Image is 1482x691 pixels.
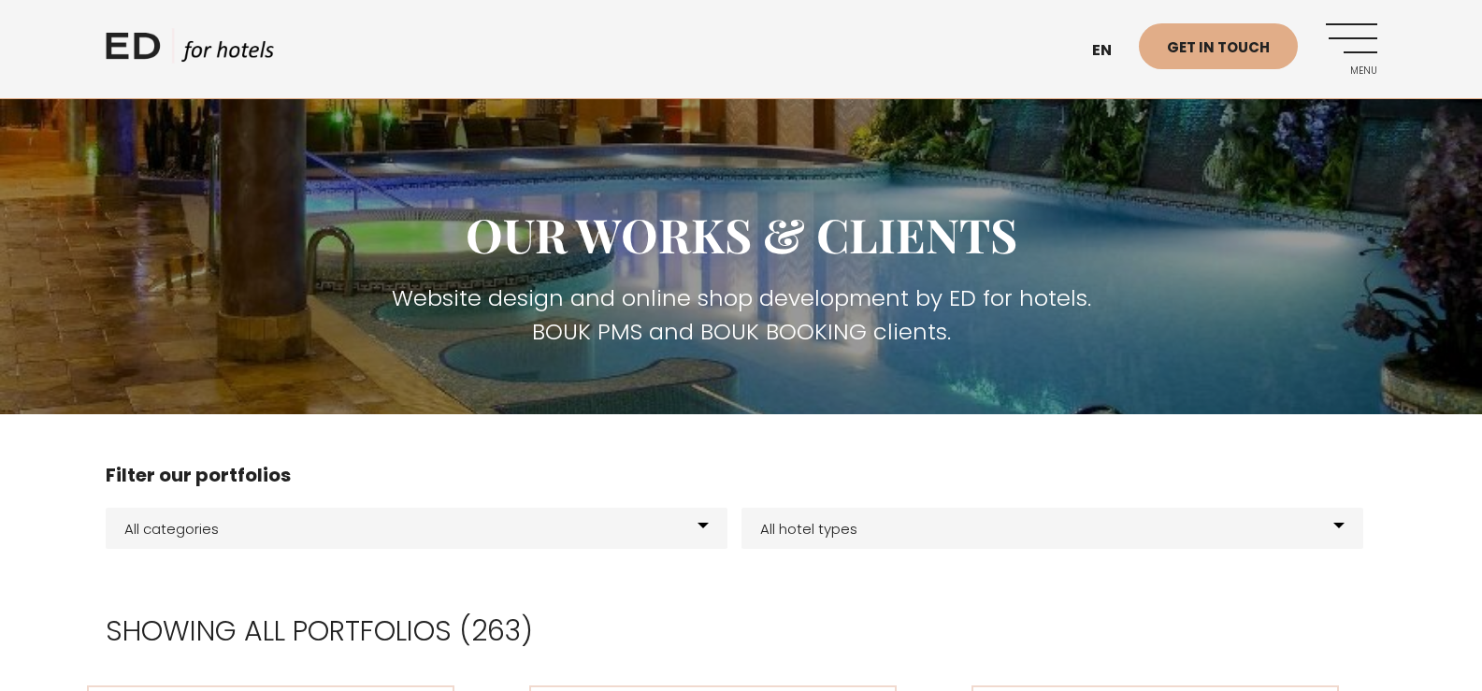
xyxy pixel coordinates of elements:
span: Menu [1326,65,1377,77]
a: Menu [1326,23,1377,75]
h2: Showing all portfolios (263) [106,614,1377,648]
h4: Filter our portfolios [106,461,1377,489]
h3: Website design and online shop development by ED for hotels. BOUK PMS and BOUK BOOKING clients. [106,281,1377,349]
a: Get in touch [1139,23,1298,69]
a: en [1083,28,1139,74]
span: Our works & clients [466,203,1017,266]
a: ED HOTELS [106,28,274,75]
